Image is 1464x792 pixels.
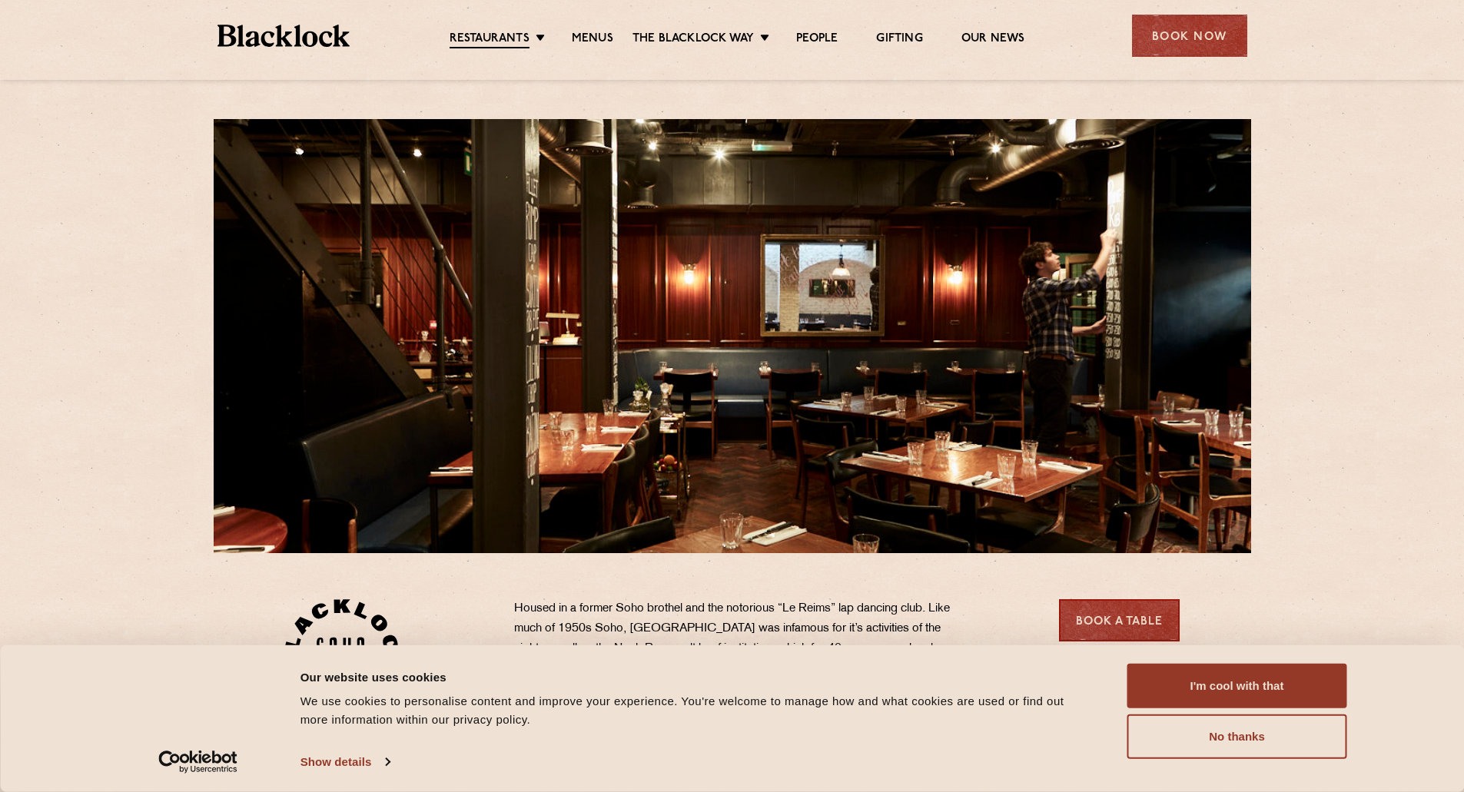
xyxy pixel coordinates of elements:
[300,751,390,774] a: Show details
[217,25,350,47] img: BL_Textured_Logo-footer-cropped.svg
[300,668,1093,686] div: Our website uses cookies
[1127,664,1347,708] button: I'm cool with that
[131,751,265,774] a: Usercentrics Cookiebot - opens in a new window
[1127,714,1347,759] button: No thanks
[632,31,754,47] a: The Blacklock Way
[1132,15,1247,57] div: Book Now
[572,31,613,47] a: Menus
[876,31,922,47] a: Gifting
[961,31,1025,47] a: Our News
[284,599,399,714] img: Soho-stamp-default.svg
[796,31,838,47] a: People
[1059,599,1180,641] a: Book a Table
[300,692,1093,729] div: We use cookies to personalise content and improve your experience. You're welcome to manage how a...
[514,599,968,738] p: Housed in a former Soho brothel and the notorious “Le Reims” lap dancing club. Like much of 1950s...
[450,31,529,48] a: Restaurants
